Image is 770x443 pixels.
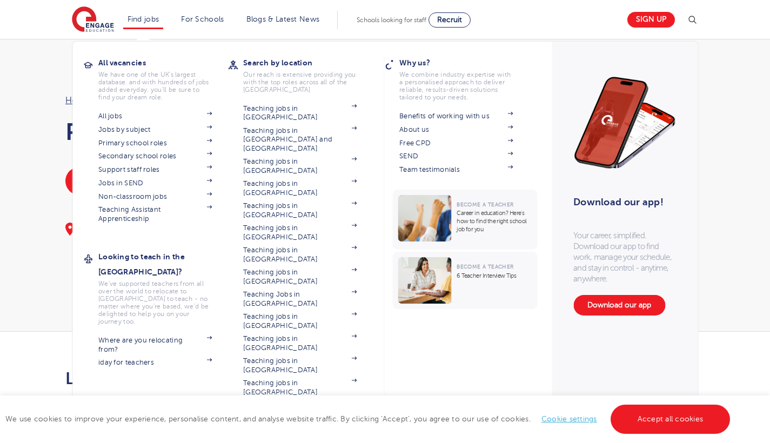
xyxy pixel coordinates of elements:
[98,112,212,120] a: All jobs
[399,112,513,120] a: Benefits of working with us
[243,202,357,219] a: Teaching jobs in [GEOGRAPHIC_DATA]
[98,165,212,174] a: Support staff roles
[457,202,513,207] span: Become a Teacher
[399,55,529,101] a: Why us?We combine industry expertise with a personalised approach to deliver reliable, results-dr...
[573,230,676,284] p: Your career, simplified. Download our app to find work, manage your schedule, and stay in control...
[399,139,513,147] a: Free CPD
[98,152,212,160] a: Secondary school roles
[611,405,731,434] a: Accept all cookies
[98,71,212,101] p: We have one of the UK's largest database. and with hundreds of jobs added everyday. you'll be sur...
[357,16,426,24] span: Schools looking for staff
[98,55,228,70] h3: All vacancies
[457,264,513,270] span: Become a Teacher
[98,139,212,147] a: Primary school roles
[98,280,212,325] p: We've supported teachers from all over the world to relocate to [GEOGRAPHIC_DATA] to teach - no m...
[399,71,513,101] p: We combine industry expertise with a personalised approach to deliver reliable, results-driven so...
[243,334,357,352] a: Teaching jobs in [GEOGRAPHIC_DATA]
[243,179,357,197] a: Teaching jobs in [GEOGRAPHIC_DATA]
[573,295,665,316] a: Download our app
[243,126,357,153] a: Teaching jobs in [GEOGRAPHIC_DATA] and [GEOGRAPHIC_DATA]
[98,249,228,279] h3: Looking to teach in the [GEOGRAPHIC_DATA]?
[243,104,357,122] a: Teaching jobs in [GEOGRAPHIC_DATA]
[246,15,320,23] a: Blogs & Latest News
[243,71,357,93] p: Our reach is extensive providing you with the top roles across all of the [GEOGRAPHIC_DATA]
[98,179,212,187] a: Jobs in SEND
[243,157,357,175] a: Teaching jobs in [GEOGRAPHIC_DATA]
[65,96,90,105] a: Home
[457,209,532,233] p: Career in education? Here’s how to find the right school job for you
[243,290,357,308] a: Teaching Jobs in [GEOGRAPHIC_DATA]
[65,370,486,388] h2: Let us know more about you!
[5,415,733,423] span: We use cookies to improve your experience, personalise content, and analyse website traffic. By c...
[98,192,212,201] a: Non-classroom jobs
[243,357,357,374] a: Teaching jobs in [GEOGRAPHIC_DATA]
[399,152,513,160] a: SEND
[98,249,228,325] a: Looking to teach in the [GEOGRAPHIC_DATA]?We've supported teachers from all over the world to rel...
[243,268,357,286] a: Teaching jobs in [GEOGRAPHIC_DATA]
[392,252,540,309] a: Become a Teacher6 Teacher Interview Tips
[98,55,228,101] a: All vacanciesWe have one of the UK's largest database. and with hundreds of jobs added everyday. ...
[98,205,212,223] a: Teaching Assistant Apprenticeship
[399,165,513,174] a: Team testimonials
[392,190,540,250] a: Become a TeacherCareer in education? Here’s how to find the right school job for you
[98,358,212,367] a: iday for teachers
[243,379,357,397] a: Teaching jobs in [GEOGRAPHIC_DATA]
[243,312,357,330] a: Teaching jobs in [GEOGRAPHIC_DATA]
[627,12,675,28] a: Sign up
[181,15,224,23] a: For Schools
[437,16,462,24] span: Recruit
[573,190,671,214] h3: Download our app!
[399,125,513,134] a: About us
[128,15,159,23] a: Find jobs
[65,223,374,283] div: It won’t take long. We just need a few brief details and then one of our friendly team members wi...
[65,93,374,108] nav: breadcrumb
[399,55,529,70] h3: Why us?
[65,118,374,145] h1: Register with us [DATE]!
[457,272,532,280] p: 6 Teacher Interview Tips
[72,6,114,33] img: Engage Education
[98,336,212,354] a: Where are you relocating from?
[243,224,357,241] a: Teaching jobs in [GEOGRAPHIC_DATA]
[98,125,212,134] a: Jobs by subject
[65,167,187,195] a: Benefits of working with us
[243,55,373,70] h3: Search by location
[243,246,357,264] a: Teaching jobs in [GEOGRAPHIC_DATA]
[428,12,471,28] a: Recruit
[243,55,373,93] a: Search by locationOur reach is extensive providing you with the top roles across all of the [GEOG...
[541,415,597,423] a: Cookie settings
